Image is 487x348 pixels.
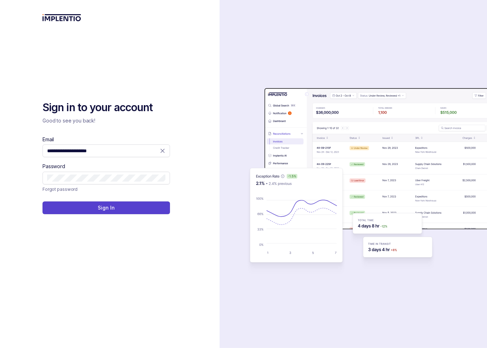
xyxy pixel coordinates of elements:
[43,117,170,124] p: Good to see you back!
[43,101,170,115] h2: Sign in to your account
[43,14,81,21] img: logo
[43,201,170,214] button: Sign In
[98,204,114,211] p: Sign In
[43,186,78,193] p: Forgot password
[43,186,78,193] a: Link Forgot password
[43,136,54,143] label: Email
[43,163,65,170] label: Password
